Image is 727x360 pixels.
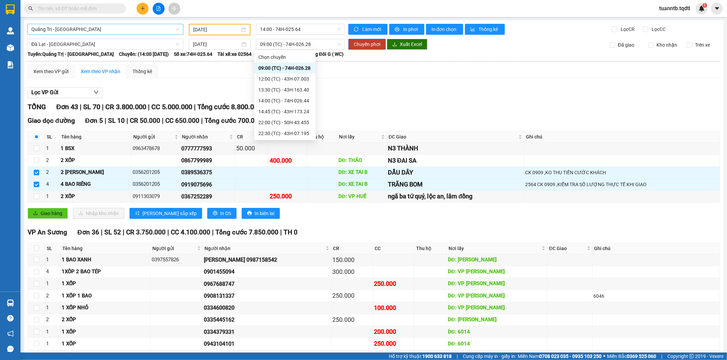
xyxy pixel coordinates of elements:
[181,180,234,189] div: 0919075696
[449,245,540,252] span: Nơi lấy
[204,315,330,324] div: 0335445162
[711,3,723,15] button: caret-down
[171,228,210,236] span: CC 4.100.000
[448,268,546,276] div: DĐ: VP [PERSON_NAME]
[142,210,197,217] span: [PERSON_NAME] sắp xếp
[126,228,166,236] span: CR 3.750.000
[463,353,516,360] span: Cung cấp máy in - giấy in:
[338,180,385,189] div: DĐ: XE TAI B
[215,228,278,236] span: Tổng cước 7.850.000
[62,304,149,312] div: 1 XỐP NHỎ
[41,210,62,217] span: Giao hàng
[46,168,58,177] div: 2
[140,6,145,11] span: plus
[702,3,707,8] sup: 1
[205,245,324,252] span: Người nhận
[7,315,14,322] span: question-circle
[194,103,196,111] span: |
[213,211,217,216] span: printer
[354,27,360,32] span: sync
[7,330,14,337] span: notification
[593,243,720,254] th: Ghi chú
[539,354,602,359] strong: 0708 023 035 - 0935 103 250
[46,256,59,264] div: 1
[137,3,149,15] button: plus
[123,228,124,236] span: |
[181,168,234,177] div: 0389536375
[426,24,463,35] button: In đơn chọn
[153,3,165,15] button: file-add
[174,50,212,58] span: Số xe: 74H-025.64
[448,316,546,324] div: DĐ: [PERSON_NAME]
[338,193,385,201] div: DĐ: VP HUẾ
[62,292,149,300] div: 1 XỐP 1 BAO
[46,328,59,336] div: 1
[193,40,240,48] input: 12/10/2025
[594,292,718,300] div: 6046
[388,144,523,153] div: N3 THÀNH
[172,6,177,11] span: aim
[7,61,14,68] img: solution-icon
[654,4,696,13] span: tuanntb.tqdtl
[130,117,160,125] span: CR 50.000
[269,131,307,143] th: CC
[525,169,718,176] div: CK 0909 ,KO THU TIỀN CƯỚC KHÁCH
[448,340,546,348] div: DĐ: 6014
[400,40,422,48] span: Xuất Excel
[31,39,179,49] span: Đà Lạt - Sài Gòn
[448,328,546,336] div: DĐ: 6014
[470,27,476,32] span: bar-chart
[133,133,173,141] span: Người gửi
[83,103,100,111] span: SL 70
[46,316,59,324] div: 2
[28,87,103,98] button: Lọc VP Gửi
[348,39,386,50] button: Chuyển phơi
[181,192,234,201] div: 0367252289
[201,117,203,125] span: |
[388,156,523,165] div: N3 ĐAI SA
[46,304,59,312] div: 1
[61,145,131,153] div: 1 BSX
[61,243,151,254] th: Tên hàng
[61,180,131,189] div: 4 BAO RIÊNG
[392,42,397,47] span: download
[133,193,179,201] div: 0911303079
[615,41,637,49] span: Đã giao
[348,24,388,35] button: syncLàm mới
[654,41,680,49] span: Kho nhận
[689,354,694,359] span: copyright
[7,27,14,34] img: warehouse-icon
[133,168,179,177] div: 0356201205
[31,24,179,34] span: Quảng Trị - Đà Lạt
[387,39,427,50] button: downloadXuất Excel
[156,6,161,11] span: file-add
[388,180,523,189] div: TRÃNG BOM
[135,211,140,216] span: sort-ascending
[62,352,149,360] div: 2 XỐP
[61,157,131,165] div: 2 XỐP
[46,280,59,288] div: 1
[220,210,231,217] span: In DS
[46,145,58,153] div: 1
[77,228,99,236] span: Đơn 36
[152,245,196,252] span: Người gửi
[46,193,58,201] div: 1
[267,103,281,111] span: TH 0
[374,339,413,348] div: 250.000
[46,352,59,360] div: 2
[422,354,452,359] strong: 1900 633 818
[388,168,523,177] div: DẦU DÂY
[167,228,169,236] span: |
[603,355,605,358] span: ⚪️
[257,50,344,58] span: Loại xe: Limousine 22 Phòng Đôi G ( WC)
[7,44,14,51] img: warehouse-icon
[280,228,282,236] span: |
[133,145,179,153] div: 0963478678
[45,131,60,143] th: SL
[448,280,546,288] div: DĐ: VP [PERSON_NAME]
[332,255,372,265] div: 150.000
[204,256,330,264] div: [PERSON_NAME] 0987158542
[395,27,400,32] span: printer
[133,68,152,75] div: Thống kê
[431,26,458,33] span: In đơn chọn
